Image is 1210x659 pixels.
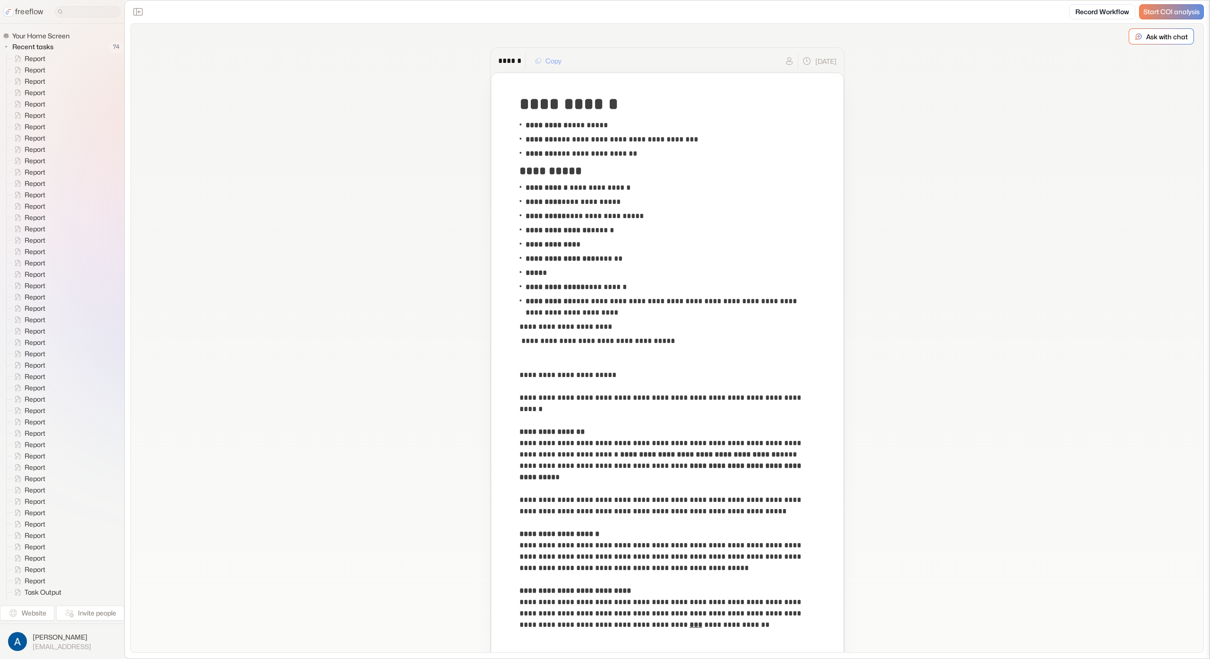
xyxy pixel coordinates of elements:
[7,314,49,325] a: Report
[7,178,49,189] a: Report
[7,405,49,416] a: Report
[23,281,48,290] span: Report
[23,304,48,313] span: Report
[7,76,49,87] a: Report
[7,64,49,76] a: Report
[7,110,49,121] a: Report
[7,121,49,132] a: Report
[7,541,49,553] a: Report
[23,417,48,427] span: Report
[7,223,49,235] a: Report
[23,554,48,563] span: Report
[23,576,48,586] span: Report
[23,474,48,483] span: Report
[10,42,56,52] span: Recent tasks
[8,632,27,651] img: profile
[23,588,64,597] span: Task Output
[7,553,49,564] a: Report
[23,156,48,166] span: Report
[23,519,48,529] span: Report
[7,337,49,348] a: Report
[529,53,567,69] button: Copy
[33,642,91,651] span: [EMAIL_ADDRESS]
[23,54,48,63] span: Report
[7,507,49,518] a: Report
[23,383,48,393] span: Report
[108,41,124,53] span: 74
[23,202,48,211] span: Report
[7,53,49,64] a: Report
[23,451,48,461] span: Report
[7,269,49,280] a: Report
[7,167,49,178] a: Report
[7,144,49,155] a: Report
[1143,8,1200,16] span: Start COI analysis
[7,564,49,575] a: Report
[23,338,48,347] span: Report
[7,587,65,598] a: Task Output
[23,497,48,506] span: Report
[3,31,73,41] a: Your Home Screen
[7,518,49,530] a: Report
[23,440,48,449] span: Report
[23,292,48,302] span: Report
[815,56,837,66] p: [DATE]
[23,542,48,552] span: Report
[23,236,48,245] span: Report
[7,303,49,314] a: Report
[23,531,48,540] span: Report
[23,508,48,518] span: Report
[7,280,49,291] a: Report
[23,247,48,256] span: Report
[7,462,49,473] a: Report
[7,394,49,405] a: Report
[3,41,57,53] button: Recent tasks
[7,575,49,587] a: Report
[56,606,124,621] button: Invite people
[7,291,49,303] a: Report
[23,122,48,132] span: Report
[1146,32,1188,42] p: Ask with chat
[23,270,48,279] span: Report
[7,201,49,212] a: Report
[23,88,48,97] span: Report
[7,416,49,428] a: Report
[7,496,49,507] a: Report
[23,133,48,143] span: Report
[7,98,49,110] a: Report
[7,473,49,484] a: Report
[23,258,48,268] span: Report
[4,6,43,18] a: freeflow
[7,382,49,394] a: Report
[23,145,48,154] span: Report
[23,77,48,86] span: Report
[7,371,49,382] a: Report
[23,463,48,472] span: Report
[23,326,48,336] span: Report
[23,360,48,370] span: Report
[23,429,48,438] span: Report
[7,325,49,337] a: Report
[33,633,91,642] span: [PERSON_NAME]
[7,428,49,439] a: Report
[23,99,48,109] span: Report
[7,155,49,167] a: Report
[23,599,64,608] span: Task Output
[23,395,48,404] span: Report
[6,630,119,653] button: [PERSON_NAME][EMAIL_ADDRESS]
[23,167,48,177] span: Report
[7,212,49,223] a: Report
[23,213,48,222] span: Report
[7,450,49,462] a: Report
[10,31,72,41] span: Your Home Screen
[23,372,48,381] span: Report
[7,246,49,257] a: Report
[7,235,49,246] a: Report
[23,179,48,188] span: Report
[23,485,48,495] span: Report
[7,530,49,541] a: Report
[130,4,146,19] button: Close the sidebar
[23,190,48,200] span: Report
[7,348,49,360] a: Report
[7,439,49,450] a: Report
